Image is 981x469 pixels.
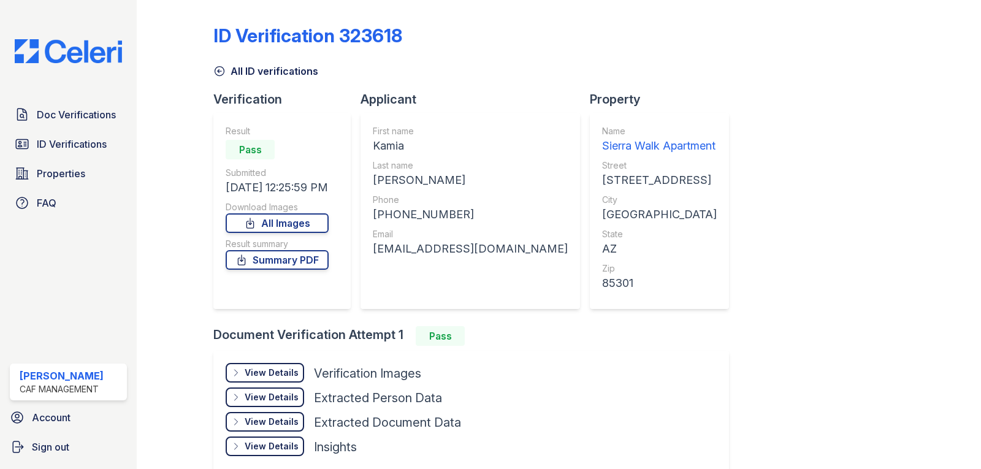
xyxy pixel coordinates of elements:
[314,365,421,382] div: Verification Images
[929,420,969,457] iframe: chat widget
[37,196,56,210] span: FAQ
[602,275,717,292] div: 85301
[226,179,329,196] div: [DATE] 12:25:59 PM
[602,172,717,189] div: [STREET_ADDRESS]
[5,39,132,63] img: CE_Logo_Blue-a8612792a0a2168367f1c8372b55b34899dd931a85d93a1a3d3e32e68fde9ad4.png
[373,125,568,137] div: First name
[373,172,568,189] div: [PERSON_NAME]
[590,91,739,108] div: Property
[10,102,127,127] a: Doc Verifications
[37,107,116,122] span: Doc Verifications
[213,326,739,346] div: Document Verification Attempt 1
[602,240,717,257] div: AZ
[602,125,717,154] a: Name Sierra Walk Apartment
[20,383,104,395] div: CAF Management
[32,410,71,425] span: Account
[373,159,568,172] div: Last name
[373,228,568,240] div: Email
[10,132,127,156] a: ID Verifications
[245,440,299,452] div: View Details
[602,137,717,154] div: Sierra Walk Apartment
[602,125,717,137] div: Name
[602,159,717,172] div: Street
[213,25,402,47] div: ID Verification 323618
[20,368,104,383] div: [PERSON_NAME]
[314,389,442,406] div: Extracted Person Data
[5,405,132,430] a: Account
[602,228,717,240] div: State
[602,262,717,275] div: Zip
[226,140,275,159] div: Pass
[245,416,299,428] div: View Details
[245,391,299,403] div: View Details
[602,206,717,223] div: [GEOGRAPHIC_DATA]
[373,137,568,154] div: Kamia
[314,438,357,456] div: Insights
[226,167,329,179] div: Submitted
[213,64,318,78] a: All ID verifications
[373,194,568,206] div: Phone
[226,238,329,250] div: Result summary
[226,201,329,213] div: Download Images
[10,191,127,215] a: FAQ
[5,435,132,459] a: Sign out
[213,91,361,108] div: Verification
[361,91,590,108] div: Applicant
[226,125,329,137] div: Result
[37,137,107,151] span: ID Verifications
[226,250,329,270] a: Summary PDF
[37,166,85,181] span: Properties
[602,194,717,206] div: City
[373,206,568,223] div: [PHONE_NUMBER]
[416,326,465,346] div: Pass
[245,367,299,379] div: View Details
[373,240,568,257] div: [EMAIL_ADDRESS][DOMAIN_NAME]
[226,213,329,233] a: All Images
[32,440,69,454] span: Sign out
[314,414,461,431] div: Extracted Document Data
[10,161,127,186] a: Properties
